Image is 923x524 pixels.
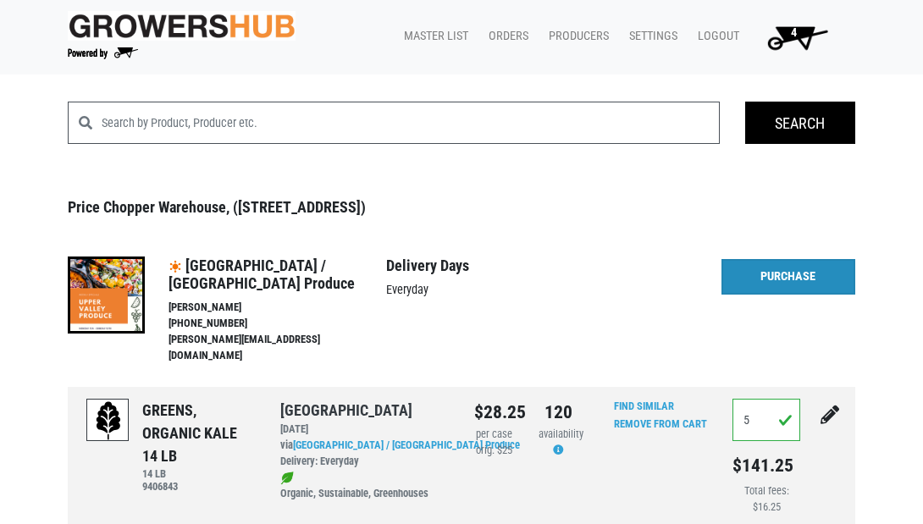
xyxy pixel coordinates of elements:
div: GREENS, ORGANIC KALE 14 LB [142,399,255,467]
div: Total fees: $16.25 [732,483,800,516]
li: [PERSON_NAME][EMAIL_ADDRESS][DOMAIN_NAME] [169,332,386,364]
h5: $141.25 [732,455,800,477]
h4: Delivery Days [386,256,554,275]
a: Find Similar [614,400,674,412]
div: orig. $25 [474,443,513,459]
span: availability [539,427,583,440]
li: [PERSON_NAME] [169,300,386,316]
p: Everyday [386,281,554,300]
div: Delivery: Everyday [280,454,449,470]
h6: 14 LB [142,467,255,480]
div: per case [474,427,513,443]
a: Master List [390,20,475,52]
a: Logout [684,20,746,52]
div: 120 [539,399,578,426]
a: Settings [616,20,684,52]
span: 4 [791,25,797,40]
input: Qty [732,399,800,441]
span: [GEOGRAPHIC_DATA] / [GEOGRAPHIC_DATA] Produce [169,256,355,293]
img: placeholder-variety-43d6402dacf2d531de610a020419775a.svg [87,400,130,442]
div: Organic, Sustainable, Greenhouses [280,470,449,502]
a: 4 [746,20,842,54]
div: [DATE] [280,422,449,438]
img: Powered by Big Wheelbarrow [68,47,138,59]
a: Orders [475,20,535,52]
input: Search [745,102,855,144]
img: thumbnail-193ae0f64ec2a00c421216573b1a8b30.png [68,256,145,334]
h3: Price Chopper Warehouse, ([STREET_ADDRESS]) [68,198,855,217]
img: original-fc7597fdc6adbb9d0e2ae620e786d1a2.jpg [68,11,296,41]
input: Search by Product, Producer etc. [102,102,720,144]
img: leaf-e5c59151409436ccce96b2ca1b28e03c.png [280,472,294,485]
h6: 9406843 [142,480,255,493]
div: $28.25 [474,399,513,426]
img: Cart [760,20,835,54]
a: [GEOGRAPHIC_DATA] [280,401,412,419]
li: [PHONE_NUMBER] [169,316,386,332]
a: Purchase [721,259,855,295]
div: via [280,438,449,470]
input: Remove From Cart [604,415,717,434]
a: [GEOGRAPHIC_DATA] / [GEOGRAPHIC_DATA] Produce [293,439,520,451]
img: icon-17c1cd160ff821739f900b4391806256.png [169,260,182,273]
a: Producers [535,20,616,52]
